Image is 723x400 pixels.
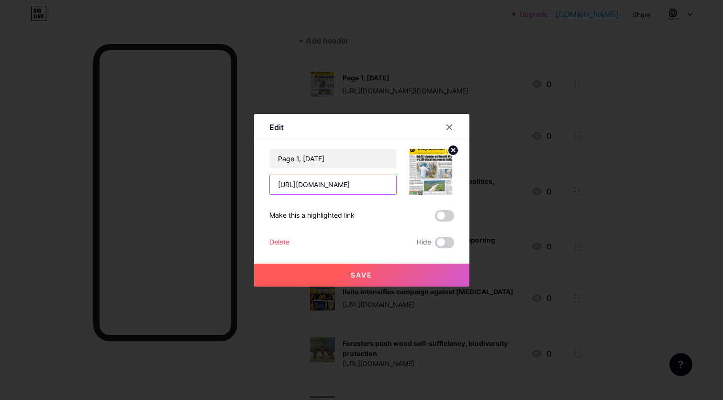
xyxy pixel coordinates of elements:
[417,237,431,248] span: Hide
[270,149,396,168] input: Title
[254,264,469,287] button: Save
[408,149,454,195] img: link_thumbnail
[270,175,396,194] input: URL
[351,271,372,279] span: Save
[269,210,355,222] div: Make this a highlighted link
[269,237,289,248] div: Delete
[269,122,284,133] div: Edit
